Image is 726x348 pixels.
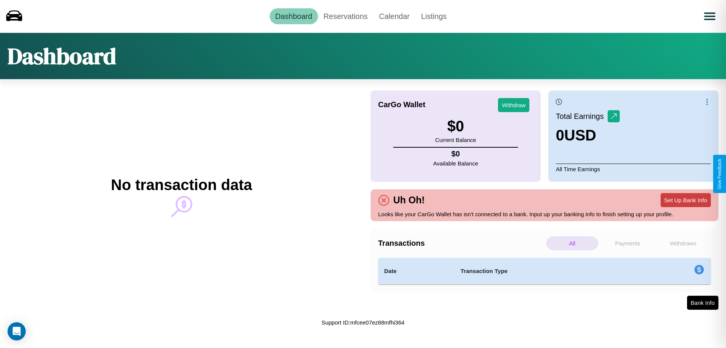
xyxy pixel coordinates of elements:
[661,193,711,207] button: Set Up Bank Info
[602,236,654,250] p: Payments
[717,159,722,189] div: Give Feedback
[378,209,711,219] p: Looks like your CarGo Wallet has isn't connected to a bank. Input up your banking info to finish ...
[318,8,374,24] a: Reservations
[111,176,252,194] h2: No transaction data
[378,100,425,109] h4: CarGo Wallet
[687,296,718,310] button: Bank Info
[373,8,415,24] a: Calendar
[378,258,711,284] table: simple table
[556,127,620,144] h3: 0 USD
[378,239,544,248] h4: Transactions
[461,267,632,276] h4: Transaction Type
[546,236,598,250] p: All
[433,150,478,158] h4: $ 0
[8,322,26,340] div: Open Intercom Messenger
[556,164,711,174] p: All Time Earnings
[435,118,476,135] h3: $ 0
[384,267,448,276] h4: Date
[8,41,116,72] h1: Dashboard
[657,236,709,250] p: Withdraws
[389,195,428,206] h4: Uh Oh!
[556,109,608,123] p: Total Earnings
[498,98,529,112] button: Withdraw
[433,158,478,169] p: Available Balance
[321,317,404,328] p: Support ID: mfcee07ez88mfhi364
[270,8,318,24] a: Dashboard
[415,8,452,24] a: Listings
[435,135,476,145] p: Current Balance
[699,6,720,27] button: Open menu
